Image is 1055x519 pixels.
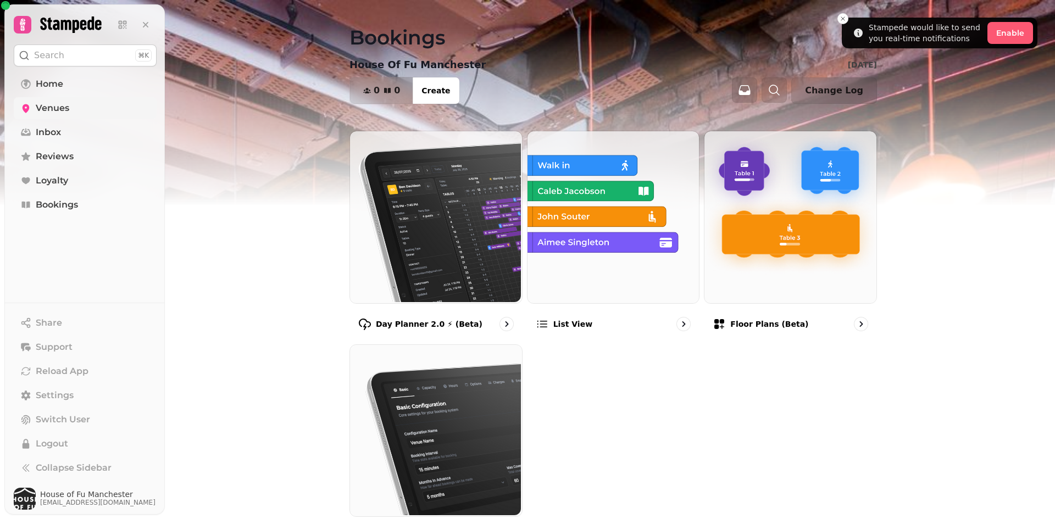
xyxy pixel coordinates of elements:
p: [DATE] [848,59,877,70]
img: List view [526,130,698,302]
span: Create [421,87,450,94]
span: Collapse Sidebar [36,461,112,475]
a: Settings [14,384,157,406]
span: 0 [394,86,400,95]
span: [EMAIL_ADDRESS][DOMAIN_NAME] [40,498,156,507]
img: Day Planner 2.0 ⚡ (Beta) [349,130,521,302]
p: House Of Fu Manchester [349,57,486,72]
span: Share [36,316,62,330]
span: Inbox [36,126,61,139]
span: Bookings [36,198,78,211]
button: Collapse Sidebar [14,457,157,479]
button: Share [14,312,157,334]
button: Search⌘K [14,44,157,66]
button: Switch User [14,409,157,431]
p: Search [34,49,64,62]
a: Home [14,73,157,95]
a: Reviews [14,146,157,168]
a: List viewList view [527,131,700,340]
span: Settings [36,389,74,402]
a: Loyalty [14,170,157,192]
span: 0 [374,86,380,95]
img: Configuration [349,344,521,516]
span: House of Fu Manchester [40,490,156,498]
div: ⌘K [135,49,152,62]
button: Create [413,77,459,104]
button: User avatarHouse of Fu Manchester[EMAIL_ADDRESS][DOMAIN_NAME] [14,488,157,510]
span: Venues [36,102,69,115]
span: Home [36,77,63,91]
svg: go to [678,319,689,330]
div: Stampede would like to send you real-time notifications [869,22,983,44]
span: Reload App [36,365,88,378]
span: Switch User [36,413,90,426]
a: Day Planner 2.0 ⚡ (Beta)Day Planner 2.0 ⚡ (Beta) [349,131,523,340]
svg: go to [501,319,512,330]
a: Inbox [14,121,157,143]
a: Floor Plans (beta)Floor Plans (beta) [704,131,877,340]
a: Venues [14,97,157,119]
svg: go to [856,319,867,330]
button: 00 [350,77,413,104]
p: List view [553,319,592,330]
button: Reload App [14,360,157,382]
span: Reviews [36,150,74,163]
button: Logout [14,433,157,455]
p: Floor Plans (beta) [730,319,808,330]
span: Change Log [805,86,863,95]
button: Close toast [837,13,848,24]
span: Support [36,341,73,354]
span: Loyalty [36,174,68,187]
p: Day Planner 2.0 ⚡ (Beta) [376,319,482,330]
a: Bookings [14,194,157,216]
img: User avatar [14,488,36,510]
img: Floor Plans (beta) [703,130,875,302]
button: Enable [987,22,1033,44]
button: Change Log [791,77,877,104]
span: Logout [36,437,68,450]
button: Support [14,336,157,358]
